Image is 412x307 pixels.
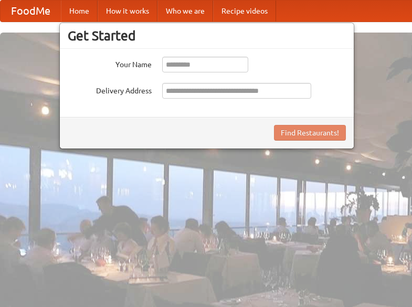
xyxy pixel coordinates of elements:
[68,57,152,70] label: Your Name
[98,1,157,22] a: How it works
[213,1,276,22] a: Recipe videos
[157,1,213,22] a: Who we are
[68,83,152,96] label: Delivery Address
[61,1,98,22] a: Home
[68,28,346,44] h3: Get Started
[274,125,346,141] button: Find Restaurants!
[1,1,61,22] a: FoodMe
